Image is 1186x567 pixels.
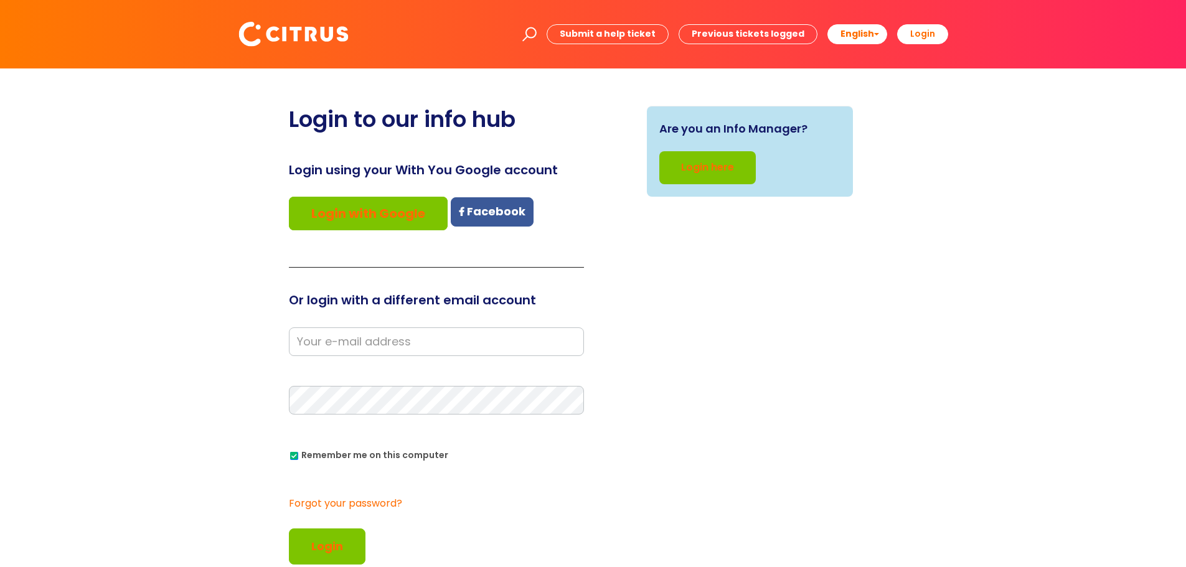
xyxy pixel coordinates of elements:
[659,151,756,184] a: Login here
[290,452,298,460] input: Remember me on this computer
[659,119,807,139] span: Are you an Info Manager?
[910,27,935,40] b: Login
[679,24,817,44] a: Previous tickets logged
[289,197,448,230] a: Login with Google
[289,528,365,565] button: Login
[289,444,584,464] div: You can uncheck this option if you're logging in from a shared device
[289,293,584,307] h3: Or login with a different email account
[289,162,584,177] h3: Login using your With You Google account
[289,327,584,356] input: Your e-mail address
[289,106,584,133] h2: Login to our info hub
[289,447,448,461] label: Remember me on this computer
[840,27,874,40] span: English
[289,495,578,513] a: Forgot your password?
[451,197,534,226] a: Facebook
[547,24,669,44] a: Submit a help ticket
[897,24,948,44] a: Login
